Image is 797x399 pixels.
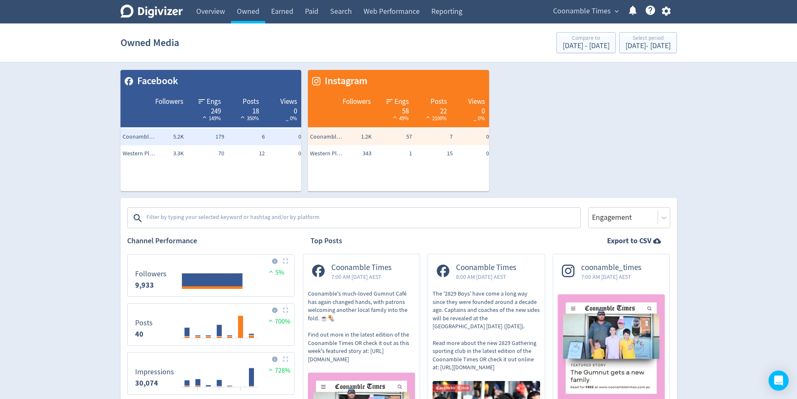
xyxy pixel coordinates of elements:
strong: Export to CSV [607,236,651,246]
span: 728% [267,366,290,375]
span: Coonamble Times [553,5,611,18]
svg: Posts 40 [131,307,291,342]
span: Followers [155,97,183,107]
td: 5.2K [146,129,186,145]
span: 5% [267,268,284,277]
span: Coonamble Times [331,263,392,273]
span: 7:00 AM [DATE] AEST [331,273,392,281]
span: expand_more [613,8,620,15]
td: 3.3K [146,145,186,162]
p: The '2829 Boys' have come a long way since they were founded around a decade ago. Captains and co... [433,290,540,372]
div: 18 [229,106,259,113]
span: coonamble_times [581,263,641,273]
span: Views [280,97,297,107]
dt: Impressions [135,367,174,377]
strong: 40 [135,329,144,339]
text: 22/09 [214,390,224,396]
img: positive-performance-white.svg [200,114,209,120]
div: [DATE] - [DATE] [563,42,610,50]
div: Select period [625,35,671,42]
p: Coonamble's much-loved Gumnut Café has again changed hands, with patrons welcoming another local ... [308,290,415,363]
span: Coonamble Times [310,133,343,141]
td: 6 [226,129,267,145]
td: 0 [455,129,495,145]
text: 20/09 [192,390,202,396]
h2: Top Posts [310,236,342,246]
div: Open Intercom Messenger [769,371,789,391]
span: Followers [343,97,371,107]
div: 58 [379,106,409,113]
div: 0 [267,106,297,113]
img: positive-performance.svg [267,317,275,324]
svg: Followers 0 [131,258,291,293]
span: 7:00 AM [DATE] AEST [581,273,641,281]
td: 0 [267,129,308,145]
img: positive-performance-white.svg [238,114,247,120]
button: Select period[DATE]- [DATE] [619,32,677,53]
div: 22 [417,106,447,113]
div: Compare to [563,35,610,42]
span: 49% [391,115,409,122]
span: _ 0% [286,115,297,122]
table: customized table [308,70,489,191]
span: Western Plains App [310,149,343,158]
text: 24/09 [236,341,246,347]
dt: Followers [135,269,167,279]
div: 0 [455,106,485,113]
img: Placeholder [283,258,288,264]
span: Views [468,97,485,107]
img: positive-performance.svg [267,366,275,373]
strong: 30,074 [135,378,158,388]
td: 0 [267,145,308,162]
h1: Owned Media [120,29,179,56]
span: Engs [207,97,221,107]
dt: Posts [135,318,153,328]
img: positive-performance-white.svg [424,114,432,120]
span: 2100% [424,115,447,122]
span: _ 0% [474,115,485,122]
text: 20/09 [192,341,202,347]
strong: 9,933 [135,280,154,290]
table: customized table [120,70,302,191]
span: Posts [243,97,259,107]
td: 70 [186,145,226,162]
span: Coonamble Times [123,133,156,141]
span: Engs [395,97,409,107]
h2: Channel Performance [127,236,295,246]
img: Placeholder [283,356,288,362]
button: Coonamble Times [550,5,621,18]
td: 1 [374,145,414,162]
img: Placeholder [283,307,288,313]
td: 7 [414,129,455,145]
span: Western Plains App [123,149,156,158]
div: 249 [192,106,221,113]
td: 15 [414,145,455,162]
span: 350% [238,115,259,122]
td: 1.2K [333,129,374,145]
div: [DATE] - [DATE] [625,42,671,50]
span: Facebook [133,74,178,88]
span: Posts [431,97,447,107]
svg: Impressions 30,074 [131,356,291,391]
td: 57 [374,129,414,145]
text: 22/09 [214,341,224,347]
img: positive-performance.svg [267,268,275,275]
span: 149% [200,115,221,122]
td: 343 [333,145,374,162]
span: 8:00 AM [DATE] AEST [456,273,516,281]
button: Compare to[DATE] - [DATE] [556,32,616,53]
td: 0 [455,145,495,162]
img: positive-performance-white.svg [391,114,399,120]
span: 700% [267,317,290,326]
td: 12 [226,145,267,162]
span: Instagram [320,74,367,88]
span: Coonamble Times [456,263,516,273]
td: 179 [186,129,226,145]
text: 24/09 [236,390,246,396]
